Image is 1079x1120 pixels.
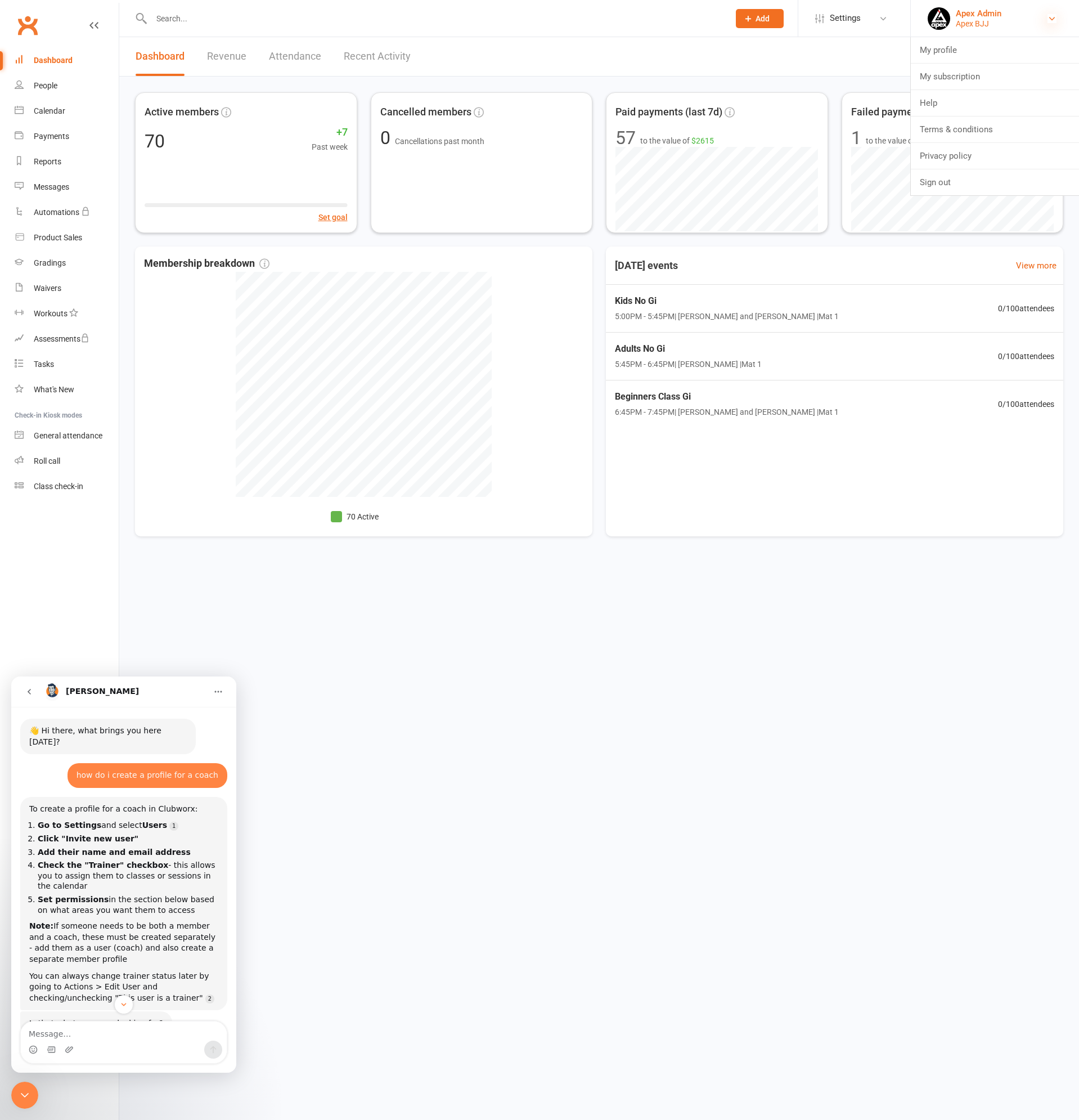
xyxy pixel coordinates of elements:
div: Roll call [34,456,60,465]
div: Tasks [34,360,54,369]
div: Apex Admin [956,8,1001,19]
div: Waivers [34,284,61,293]
a: People [15,73,119,98]
a: Calendar [15,98,119,124]
div: Apex BJJ [956,19,1001,29]
a: Dashboard [15,48,119,73]
iframe: Intercom live chat [11,1082,38,1109]
div: Assessments [34,334,89,343]
div: 57 [615,129,636,147]
div: 70 [145,132,165,150]
img: thumb_image1745496852.png [928,7,950,30]
a: Product Sales [15,225,119,250]
div: General attendance [34,431,102,440]
span: Paid payments (last 7d) [615,104,722,120]
a: Dashboard [136,37,185,76]
div: Automations [34,208,79,217]
span: 0 / 100 attendees [998,350,1054,362]
a: General attendance kiosk mode [15,423,119,449]
div: Workouts [34,309,68,318]
span: to the value of [640,135,714,147]
div: Gradings [34,258,66,267]
a: Privacy policy [911,143,1079,169]
span: Past week [312,141,348,153]
a: Waivers [15,276,119,301]
span: $2615 [691,136,714,145]
div: Payments [34,132,69,141]
span: Active members [145,104,219,120]
a: My profile [911,37,1079,63]
a: Payments [15,124,119,149]
a: Help [911,90,1079,116]
span: Kids No Gi [615,294,839,308]
div: Reports [34,157,61,166]
span: Beginners Class Gi [615,389,839,404]
span: 0 / 100 attendees [998,302,1054,315]
span: 5:45PM - 6:45PM | [PERSON_NAME] | Mat 1 [615,358,762,370]
a: Clubworx [14,11,42,39]
div: People [34,81,57,90]
div: What's New [34,385,74,394]
div: Messages [34,182,69,191]
span: to the value of [866,135,930,147]
div: Product Sales [34,233,82,242]
span: Cancellations past month [395,137,484,146]
a: Workouts [15,301,119,326]
a: View more [1016,259,1056,272]
a: What's New [15,377,119,402]
span: 5:00PM - 5:45PM | [PERSON_NAME] and [PERSON_NAME] | Mat 1 [615,310,839,322]
span: Settings [830,6,861,31]
input: Search... [148,11,721,26]
a: Terms & conditions [911,117,1079,142]
span: Membership breakdown [144,256,269,272]
span: Adults No Gi [615,342,762,356]
button: Add [736,9,784,28]
a: Messages [15,174,119,200]
div: Calendar [34,106,65,115]
span: Add [756,14,770,23]
a: Roll call [15,449,119,474]
a: Gradings [15,250,119,276]
a: Sign out [911,169,1079,195]
li: 70 Active [331,510,379,523]
h3: [DATE] events [606,256,687,276]
div: Class check-in [34,482,83,491]
button: Set goal [318,211,348,223]
span: 0 / 100 attendees [998,398,1054,410]
a: My subscription [911,64,1079,89]
a: Attendance [269,37,321,76]
a: Recent Activity [344,37,411,76]
span: Cancelled members [380,104,471,120]
span: 6:45PM - 7:45PM | [PERSON_NAME] and [PERSON_NAME] | Mat 1 [615,406,839,418]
